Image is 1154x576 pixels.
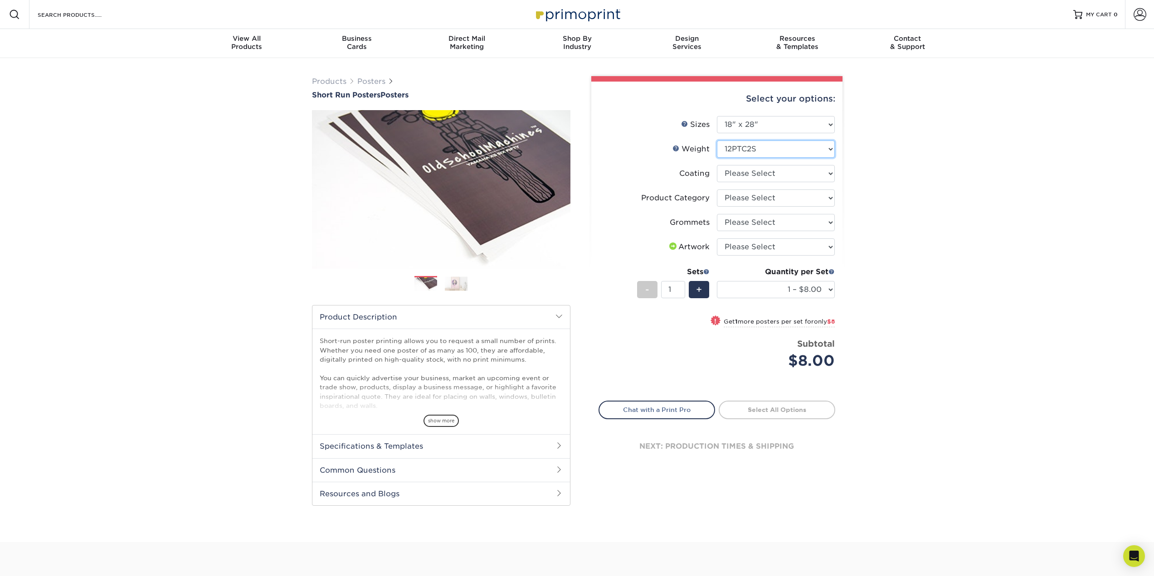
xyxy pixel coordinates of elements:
a: View AllProducts [192,29,302,58]
a: Select All Options [719,401,835,419]
div: next: production times & shipping [599,419,835,474]
div: & Support [852,34,963,51]
a: Shop ByIndustry [522,29,632,58]
span: + [696,283,702,296]
a: BusinessCards [302,29,412,58]
span: - [645,283,649,296]
h2: Resources and Blogs [312,482,570,505]
div: Marketing [412,34,522,51]
p: Short-run poster printing allows you to request a small number of prints. Whether you need one po... [320,336,563,540]
span: Design [632,34,742,43]
strong: Subtotal [797,339,835,349]
div: Product Category [641,193,710,203]
span: Short Run Posters [312,91,380,99]
h2: Specifications & Templates [312,434,570,458]
div: Industry [522,34,632,51]
h2: Product Description [312,305,570,329]
a: Products [312,77,346,86]
a: Short Run PostersPosters [312,91,570,99]
strong: 1 [735,318,738,325]
img: Posters 01 [414,276,437,292]
div: Sizes [681,119,710,130]
div: $8.00 [724,350,835,372]
div: Artwork [667,242,710,252]
span: ! [714,316,716,326]
img: Short Run Posters 01 [312,100,570,279]
span: $8 [827,318,835,325]
a: Chat with a Print Pro [599,401,715,419]
input: SEARCH PRODUCTS..... [37,9,125,20]
div: Coating [679,168,710,179]
a: Posters [357,77,385,86]
a: Resources& Templates [742,29,852,58]
a: DesignServices [632,29,742,58]
span: only [814,318,835,325]
a: Direct MailMarketing [412,29,522,58]
div: Products [192,34,302,51]
span: Contact [852,34,963,43]
div: Weight [672,144,710,155]
span: Business [302,34,412,43]
div: & Templates [742,34,852,51]
img: Posters 02 [445,276,467,290]
div: Quantity per Set [717,266,835,277]
div: Cards [302,34,412,51]
span: 0 [1114,11,1118,18]
div: Grommets [670,217,710,228]
span: Direct Mail [412,34,522,43]
div: Open Intercom Messenger [1123,545,1145,567]
a: Contact& Support [852,29,963,58]
h1: Posters [312,91,570,99]
span: show more [424,415,459,427]
span: Resources [742,34,852,43]
img: Primoprint [532,5,623,24]
small: Get more posters per set for [724,318,835,327]
div: Sets [637,266,710,277]
span: View All [192,34,302,43]
span: Shop By [522,34,632,43]
div: Select your options: [599,82,835,116]
span: MY CART [1086,11,1112,19]
div: Services [632,34,742,51]
h2: Common Questions [312,458,570,482]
